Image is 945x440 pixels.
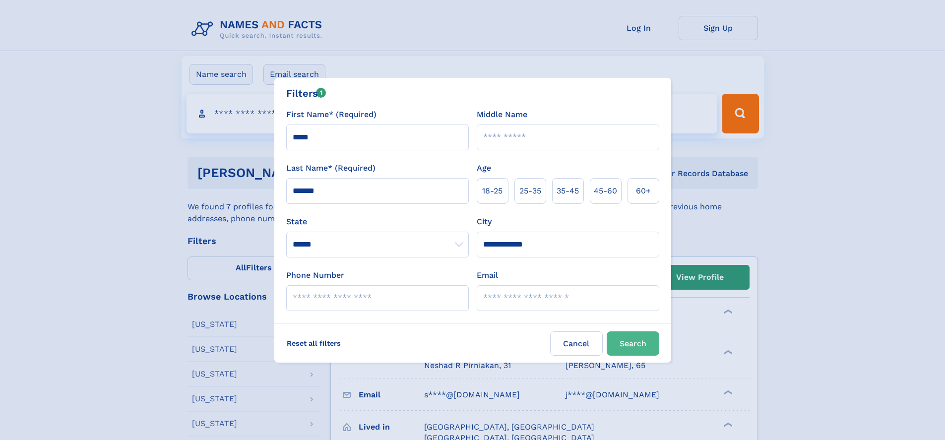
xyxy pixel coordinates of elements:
label: State [286,216,469,228]
label: Middle Name [477,109,527,121]
label: First Name* (Required) [286,109,377,121]
label: Last Name* (Required) [286,162,376,174]
span: 60+ [636,185,651,197]
span: 25‑35 [519,185,541,197]
label: Phone Number [286,269,344,281]
label: City [477,216,492,228]
div: Filters [286,86,326,101]
button: Search [607,331,659,356]
label: Reset all filters [280,331,347,355]
span: 18‑25 [482,185,503,197]
label: Age [477,162,491,174]
span: 45‑60 [594,185,617,197]
label: Cancel [550,331,603,356]
span: 35‑45 [557,185,579,197]
label: Email [477,269,498,281]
